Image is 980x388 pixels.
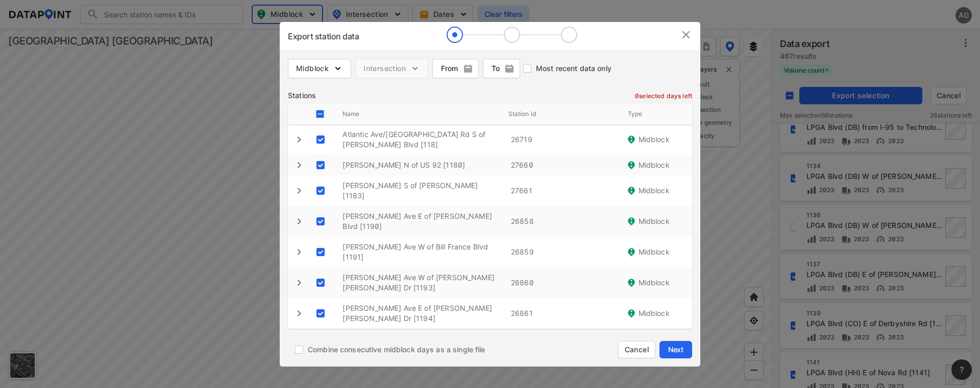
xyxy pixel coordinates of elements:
[639,134,670,145] span: Midblock
[503,155,618,175] div: 27660
[288,104,692,329] table: customized table
[334,298,502,329] div: [PERSON_NAME] Ave E of [PERSON_NAME] [PERSON_NAME] Dr [1194]
[334,175,502,206] div: [PERSON_NAME] S of [PERSON_NAME] [1183]
[292,184,306,197] button: expand row
[666,345,686,355] span: Next
[334,104,500,124] div: Name
[500,104,620,124] div: Station id
[620,104,692,124] div: Type
[626,186,636,196] img: J44BbogAAAAASUVORK5CYII=
[334,155,502,175] div: [PERSON_NAME] N of US 92 [1180]
[292,215,306,228] button: expand row
[626,278,636,288] img: J44BbogAAAAASUVORK5CYII=
[334,206,502,237] div: [PERSON_NAME] Ave E of [PERSON_NAME] Blvd [1190]
[626,216,636,226] img: J44BbogAAAAASUVORK5CYII=
[296,63,343,74] span: Midblock
[503,272,618,293] div: 26860
[626,160,636,170] img: J44BbogAAAAASUVORK5CYII=
[288,59,351,78] button: Midblock
[503,303,618,324] div: 26861
[639,186,670,196] span: Midblock
[503,129,618,150] div: 26719
[618,341,655,358] button: Cancel
[503,180,618,201] div: 27661
[639,308,670,318] span: Midblock
[292,307,306,320] button: expand row
[536,63,611,74] span: Most recent data only
[625,345,649,355] span: Cancel
[292,245,306,259] button: expand row
[334,237,502,267] div: [PERSON_NAME] Ave W of Bill France Blvd [1191]
[292,276,306,289] button: expand row
[334,124,502,155] div: Atlantic Ave/[GEOGRAPHIC_DATA] Rd S of [PERSON_NAME] Blvd [118]
[447,27,577,43] img: llR8THcIqJKT4tzxLABS9+Wy7j53VXW9jma2eUxb+zwI0ndL13UtNYW78bbi+NGFHop6vbg9+JxKXfH9kZPvL8syoHAAAAAEl...
[680,29,692,41] img: IvGo9hDFjq0U70AQfCTEoVEAFwAAAAASUVORK5CYII=
[463,63,473,74] img: png;base64,iVBORw0KGgoAAAANSUhEUgAAABQAAAAUCAYAAACNiR0NAAAACXBIWXMAAAsTAAALEwEAmpwYAAAAAXNSR0IArs...
[503,211,618,232] div: 26858
[639,160,670,170] span: Midblock
[334,267,502,298] div: [PERSON_NAME] Ave W of [PERSON_NAME] [PERSON_NAME] Dr [1193]
[639,247,670,257] span: Midblock
[659,341,692,358] button: Next
[333,63,343,74] img: 5YPKRKmlfpI5mqlR8AD95paCi+0kK1fRFDJSaMmawlwaeJcJwk9O2fotCW5ve9gAAAAASUVORK5CYII=
[639,278,670,288] span: Midblock
[626,134,636,145] img: J44BbogAAAAASUVORK5CYII=
[639,216,670,226] span: Midblock
[292,158,306,172] button: expand row
[504,63,514,74] img: png;base64,iVBORw0KGgoAAAANSUhEUgAAABQAAAAUCAYAAACNiR0NAAAACXBIWXMAAAsTAAALEwEAmpwYAAAAAXNSR0IArs...
[626,308,636,318] img: J44BbogAAAAASUVORK5CYII=
[503,242,618,262] div: 26859
[635,92,692,100] label: 0 selected days left
[288,30,359,42] div: Export station data
[308,345,485,355] span: Combine consecutive midblock days as a single file
[292,133,306,146] button: expand row
[288,90,316,101] label: Stations
[626,247,636,257] img: J44BbogAAAAASUVORK5CYII=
